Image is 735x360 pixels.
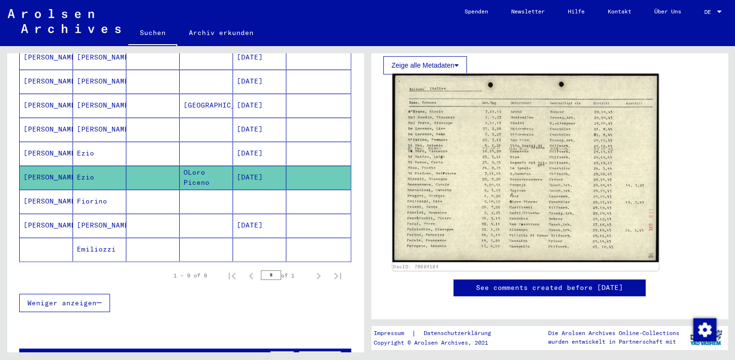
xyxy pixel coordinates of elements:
mat-cell: Emiliozzi [73,238,126,261]
a: Archiv erkunden [177,21,265,44]
mat-cell: [DATE] [233,142,286,165]
mat-cell: [DATE] [233,214,286,237]
mat-cell: [PERSON_NAME] [73,118,126,141]
p: Copyright © Arolsen Archives, 2021 [374,338,502,347]
mat-cell: [DATE] [233,46,286,69]
img: 001.jpg [392,73,659,262]
span: Weniger anzeigen [27,299,97,307]
mat-cell: [PERSON_NAME] [20,46,73,69]
mat-cell: [DATE] [233,94,286,117]
a: DocID: 70664184 [393,264,439,269]
mat-cell: [PERSON_NAME] [20,166,73,189]
img: Zustimmung ändern [693,318,716,341]
mat-cell: Fiorino [73,190,126,213]
a: Suchen [128,21,177,46]
mat-cell: [PERSON_NAME] [20,94,73,117]
button: Next page [309,266,328,285]
a: Datenschutzerklärung [416,328,502,338]
button: Zeige alle Metadaten [383,56,467,74]
mat-cell: [PERSON_NAME] [73,46,126,69]
mat-cell: [PERSON_NAME] [73,94,126,117]
p: Die Arolsen Archives Online-Collections [548,329,679,337]
mat-cell: [DATE] [233,70,286,93]
mat-cell: Ezio [73,166,126,189]
p: wurden entwickelt in Partnerschaft mit [548,337,679,346]
button: First page [222,266,242,285]
button: Last page [328,266,347,285]
mat-cell: [DATE] [233,118,286,141]
mat-cell: [PERSON_NAME] [20,118,73,141]
img: Arolsen_neg.svg [8,9,121,33]
mat-cell: [PERSON_NAME] [20,70,73,93]
a: Impressum [374,328,412,338]
div: | [374,328,502,338]
mat-cell: [PERSON_NAME] [20,190,73,213]
a: See comments created before [DATE] [476,283,623,293]
mat-cell: Ezio [73,142,126,165]
span: DE [704,9,715,15]
div: 1 – 9 of 9 [173,271,207,280]
mat-cell: [PERSON_NAME] [73,214,126,237]
mat-cell: [DATE] [233,166,286,189]
div: of 1 [261,271,309,280]
mat-cell: OLoro Piceno [180,166,233,189]
button: Weniger anzeigen [19,294,110,312]
mat-cell: [PERSON_NAME] [73,70,126,93]
mat-cell: [PERSON_NAME] [20,142,73,165]
mat-cell: [PERSON_NAME] [20,214,73,237]
button: Previous page [242,266,261,285]
img: yv_logo.png [688,325,724,349]
mat-cell: [GEOGRAPHIC_DATA] [180,94,233,117]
